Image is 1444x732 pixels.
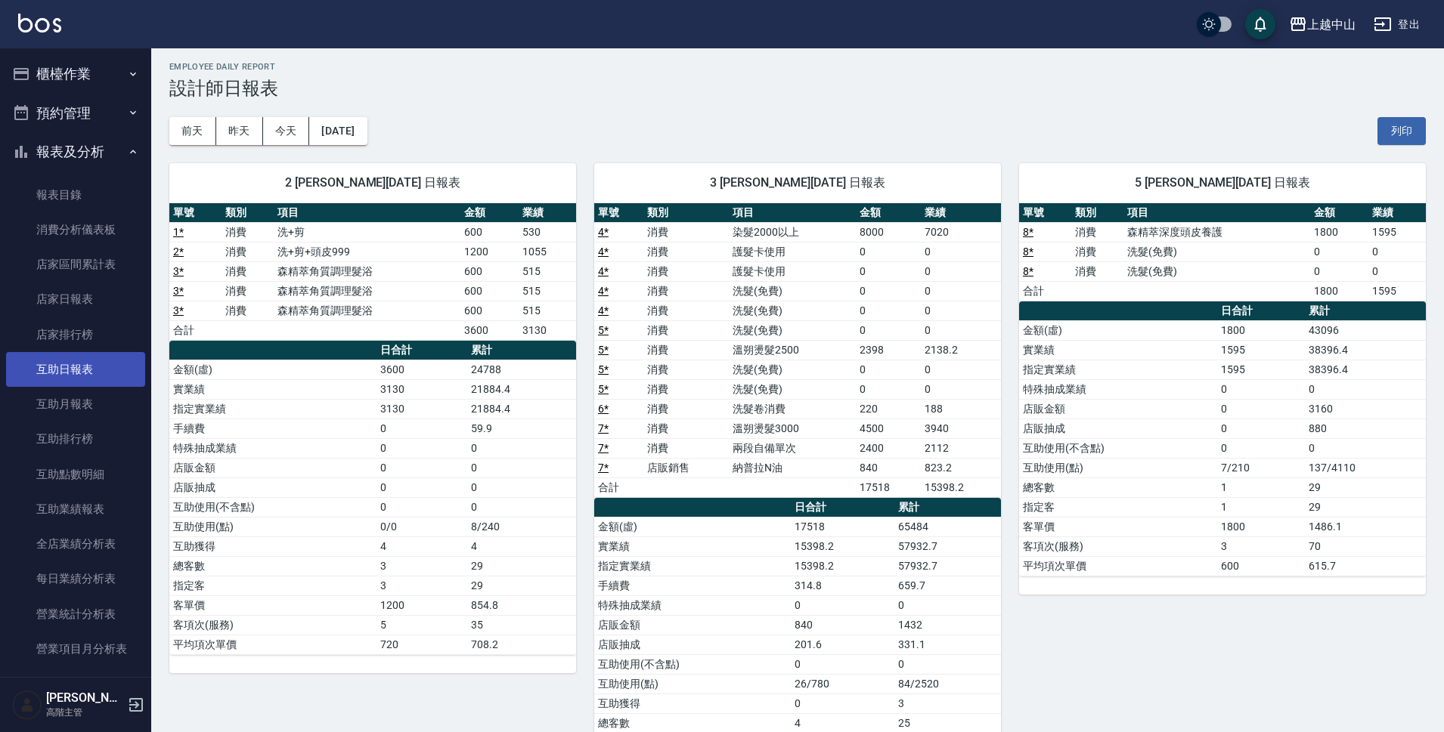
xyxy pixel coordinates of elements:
[222,301,274,320] td: 消費
[921,242,1001,261] td: 0
[222,222,274,242] td: 消費
[729,222,856,242] td: 染髮2000以上
[643,281,729,301] td: 消費
[921,438,1001,458] td: 2112
[6,597,145,632] a: 營業統計分析表
[467,438,576,458] td: 0
[6,282,145,317] a: 店家日報表
[467,379,576,399] td: 21884.4
[274,281,460,301] td: 森精萃角質調理髮浴
[6,422,145,456] a: 互助排行榜
[18,14,61,32] img: Logo
[791,536,894,556] td: 15398.2
[274,203,460,223] th: 項目
[169,203,576,341] table: a dense table
[1019,458,1217,477] td: 互助使用(點)
[921,419,1001,438] td: 3940
[376,536,468,556] td: 4
[376,360,468,379] td: 3600
[856,222,921,242] td: 8000
[6,247,145,282] a: 店家區間累計表
[169,477,376,497] td: 店販抽成
[594,615,791,635] td: 店販金額
[1019,301,1426,576] table: a dense table
[169,62,1426,72] h2: Employee Daily Report
[1019,556,1217,576] td: 平均項次單價
[1305,301,1426,321] th: 累計
[594,576,791,595] td: 手續費
[169,203,222,223] th: 單號
[519,301,576,320] td: 515
[594,477,643,497] td: 合計
[791,498,894,517] th: 日合計
[894,693,1001,713] td: 3
[729,458,856,477] td: 納普拉N油
[6,561,145,596] a: 每日業績分析表
[729,320,856,340] td: 洗髮(免費)
[1217,458,1305,477] td: 7/210
[1305,419,1426,438] td: 880
[1305,536,1426,556] td: 70
[460,203,518,223] th: 金額
[1305,438,1426,458] td: 0
[1019,203,1071,223] th: 單號
[467,399,576,419] td: 21884.4
[169,517,376,536] td: 互助使用(點)
[460,222,518,242] td: 600
[6,352,145,387] a: 互助日報表
[6,132,145,171] button: 報表及分析
[643,301,729,320] td: 消費
[519,320,576,340] td: 3130
[1368,11,1426,39] button: 登出
[894,556,1001,576] td: 57932.7
[376,399,468,419] td: 3130
[263,117,310,145] button: 今天
[894,654,1001,674] td: 0
[856,261,921,281] td: 0
[274,242,460,261] td: 洗+剪+頭皮999
[467,341,576,360] th: 累計
[467,458,576,477] td: 0
[1019,340,1217,360] td: 實業績
[1310,281,1368,301] td: 1800
[467,556,576,576] td: 29
[856,360,921,379] td: 0
[169,78,1426,99] h3: 設計師日報表
[1019,419,1217,438] td: 店販抽成
[467,497,576,517] td: 0
[1305,497,1426,517] td: 29
[376,419,468,438] td: 0
[1217,419,1305,438] td: 0
[894,576,1001,595] td: 659.7
[791,635,894,654] td: 201.6
[1217,320,1305,340] td: 1800
[222,261,274,281] td: 消費
[921,399,1001,419] td: 188
[169,536,376,556] td: 互助獲得
[467,576,576,595] td: 29
[6,212,145,247] a: 消費分析儀表板
[460,281,518,301] td: 600
[222,281,274,301] td: 消費
[921,340,1001,360] td: 2138.2
[643,320,729,340] td: 消費
[1019,320,1217,340] td: 金額(虛)
[376,379,468,399] td: 3130
[6,632,145,666] a: 營業項目月分析表
[467,517,576,536] td: 8/240
[643,203,729,223] th: 類別
[1123,222,1310,242] td: 森精萃深度頭皮養護
[791,556,894,576] td: 15398.2
[519,203,576,223] th: 業績
[1217,477,1305,497] td: 1
[1245,9,1275,39] button: save
[1217,340,1305,360] td: 1595
[1217,536,1305,556] td: 3
[894,635,1001,654] td: 331.1
[856,438,921,458] td: 2400
[894,517,1001,536] td: 65484
[1368,222,1426,242] td: 1595
[791,615,894,635] td: 840
[169,360,376,379] td: 金額(虛)
[856,477,921,497] td: 17518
